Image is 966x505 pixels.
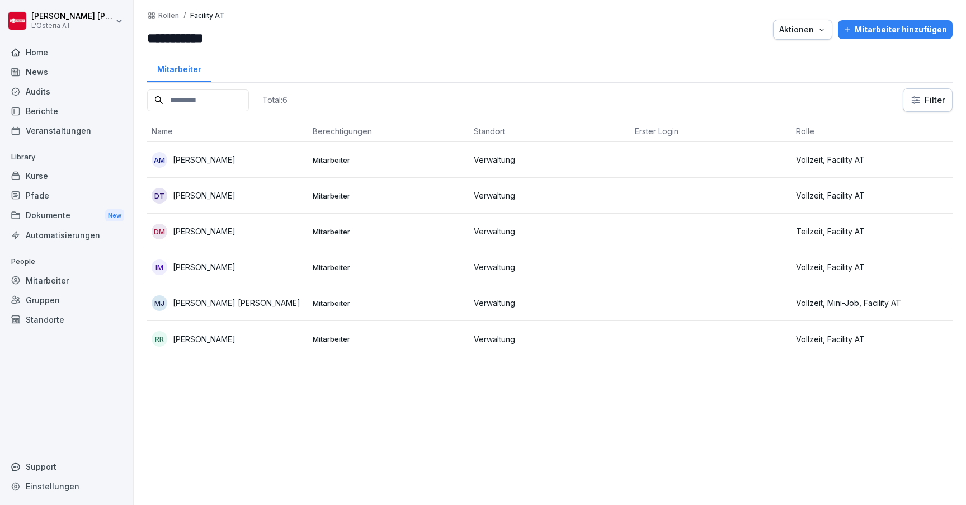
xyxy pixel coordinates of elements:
[6,101,128,121] a: Berichte
[313,226,465,237] p: Mitarbeiter
[796,190,948,201] p: Vollzeit, Facility AT
[6,253,128,271] p: People
[313,298,465,308] p: Mitarbeiter
[313,262,465,272] p: Mitarbeiter
[31,22,113,30] p: L'Osteria AT
[796,225,948,237] p: Teilzeit, Facility AT
[474,297,626,309] p: Verwaltung
[147,54,211,82] a: Mitarbeiter
[147,121,308,142] th: Name
[105,209,124,222] div: New
[469,121,630,142] th: Standort
[6,121,128,140] a: Veranstaltungen
[796,333,948,345] p: Vollzeit, Facility AT
[6,166,128,186] a: Kurse
[6,476,128,496] a: Einstellungen
[474,154,626,166] p: Verwaltung
[903,89,952,111] button: Filter
[190,12,224,20] p: Facility AT
[173,154,235,166] p: [PERSON_NAME]
[6,310,128,329] a: Standorte
[474,225,626,237] p: Verwaltung
[6,186,128,205] a: Pfade
[308,121,469,142] th: Berechtigungen
[31,12,113,21] p: [PERSON_NAME] [PERSON_NAME]
[152,188,167,204] div: DT
[474,190,626,201] p: Verwaltung
[152,331,167,347] div: RR
[773,20,832,40] button: Aktionen
[313,155,465,165] p: Mitarbeiter
[6,271,128,290] a: Mitarbeiter
[152,224,167,239] div: DM
[173,190,235,201] p: [PERSON_NAME]
[6,205,128,226] a: DokumenteNew
[152,295,167,311] div: MJ
[152,152,167,168] div: AM
[6,82,128,101] a: Audits
[313,191,465,201] p: Mitarbeiter
[6,62,128,82] a: News
[6,457,128,476] div: Support
[183,12,186,20] p: /
[262,95,288,105] p: Total: 6
[6,225,128,245] a: Automatisierungen
[313,334,465,344] p: Mitarbeiter
[158,12,179,20] a: Rollen
[630,121,791,142] th: Erster Login
[6,43,128,62] a: Home
[791,121,953,142] th: Rolle
[474,261,626,273] p: Verwaltung
[844,23,947,36] div: Mitarbeiter hinzufügen
[796,297,948,309] p: Vollzeit, Mini-Job, Facility AT
[173,225,235,237] p: [PERSON_NAME]
[838,20,953,39] button: Mitarbeiter hinzufügen
[796,154,948,166] p: Vollzeit, Facility AT
[152,259,167,275] div: IM
[173,297,300,309] p: [PERSON_NAME] [PERSON_NAME]
[910,95,945,106] div: Filter
[173,333,235,345] p: [PERSON_NAME]
[779,23,826,36] div: Aktionen
[6,290,128,310] a: Gruppen
[474,333,626,345] p: Verwaltung
[796,261,948,273] p: Vollzeit, Facility AT
[6,148,128,166] p: Library
[6,205,128,226] div: Dokumente
[173,261,235,273] p: [PERSON_NAME]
